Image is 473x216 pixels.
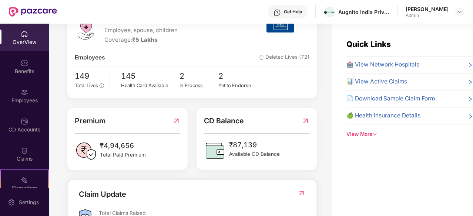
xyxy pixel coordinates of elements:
div: Yet to Endorse [218,82,258,89]
div: Settings [17,199,41,206]
span: down [372,132,377,137]
span: Deleted Lives (72) [259,53,309,62]
span: 145 [121,70,180,82]
span: right [467,79,473,86]
div: Get Help [284,9,302,15]
span: Premium [75,115,105,126]
img: RedirectIcon [172,115,180,126]
img: PaidPremiumIcon [75,140,97,162]
img: deleteIcon [259,55,264,60]
img: svg+xml;base64,PHN2ZyBpZD0iQ0RfQWNjb3VudHMiIGRhdGEtbmFtZT0iQ0QgQWNjb3VudHMiIHhtbG5zPSJodHRwOi8vd3... [21,118,28,125]
span: 📊 View Active Claims [346,77,407,86]
span: ₹5 Lakhs [132,36,158,43]
div: Admin [406,13,449,18]
img: svg+xml;base64,PHN2ZyBpZD0iRW1wbG95ZWVzIiB4bWxucz0iaHR0cDovL3d3dy53My5vcmcvMjAwMC9zdmciIHdpZHRoPS... [21,89,28,96]
img: RedirectIcon [302,115,309,126]
div: [PERSON_NAME] [406,6,449,13]
div: Stepathon [1,184,48,192]
img: svg+xml;base64,PHN2ZyBpZD0iQmVuZWZpdHMiIHhtbG5zPSJodHRwOi8vd3d3LnczLm9yZy8yMDAwL3N2ZyIgd2lkdGg9Ij... [21,59,28,67]
span: 2 [180,70,219,82]
img: RedirectIcon [298,189,305,197]
span: 🍏 Health Insurance Details [346,111,420,120]
div: Augnito India Private Limited [338,8,390,16]
img: logo [75,18,97,40]
span: right [467,113,473,120]
div: Health Card Available [121,82,180,89]
img: svg+xml;base64,PHN2ZyBpZD0iRHJvcGRvd24tMzJ4MzIiIHhtbG5zPSJodHRwOi8vd3d3LnczLm9yZy8yMDAwL3N2ZyIgd2... [457,9,463,15]
span: Available CD Balance [229,150,280,158]
span: ₹4,94,656 [100,140,146,151]
img: New Pazcare Logo [9,7,57,17]
div: In Process [180,82,219,89]
span: 149 [75,70,104,82]
span: Employee, spouse, children [104,26,187,35]
span: Quick Links [346,40,391,49]
span: 🏥 View Network Hospitals [346,60,419,69]
span: Total Lives [75,83,98,88]
div: Claim Update [79,189,126,200]
div: View More [346,130,473,138]
span: info-circle [100,83,104,88]
img: svg+xml;base64,PHN2ZyBpZD0iSG9tZSIgeG1sbnM9Imh0dHA6Ly93d3cudzMub3JnLzIwMDAvc3ZnIiB3aWR0aD0iMjAiIG... [21,30,28,38]
span: Total Paid Premium [100,151,146,159]
img: svg+xml;base64,PHN2ZyBpZD0iU2V0dGluZy0yMHgyMCIgeG1sbnM9Imh0dHA6Ly93d3cudzMub3JnLzIwMDAvc3ZnIiB3aW... [8,199,15,206]
span: right [467,62,473,69]
span: ₹87,139 [229,140,280,151]
span: 2 [218,70,258,82]
img: Augnito%20Logotype%20with%20logomark-8.png [324,11,335,14]
img: svg+xml;base64,PHN2ZyBpZD0iQ2xhaW0iIHhtbG5zPSJodHRwOi8vd3d3LnczLm9yZy8yMDAwL3N2ZyIgd2lkdGg9IjIwIi... [21,147,28,154]
img: svg+xml;base64,PHN2ZyB4bWxucz0iaHR0cDovL3d3dy53My5vcmcvMjAwMC9zdmciIHdpZHRoPSIyMSIgaGVpZ2h0PSIyMC... [21,176,28,184]
div: Coverage: [104,35,187,44]
span: Employees [75,53,105,62]
span: right [467,96,473,103]
img: svg+xml;base64,PHN2ZyBpZD0iSGVscC0zMngzMiIgeG1sbnM9Imh0dHA6Ly93d3cudzMub3JnLzIwMDAvc3ZnIiB3aWR0aD... [274,9,281,16]
img: CDBalanceIcon [204,140,226,162]
span: CD Balance [204,115,244,126]
span: 📄 Download Sample Claim Form [346,94,435,103]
